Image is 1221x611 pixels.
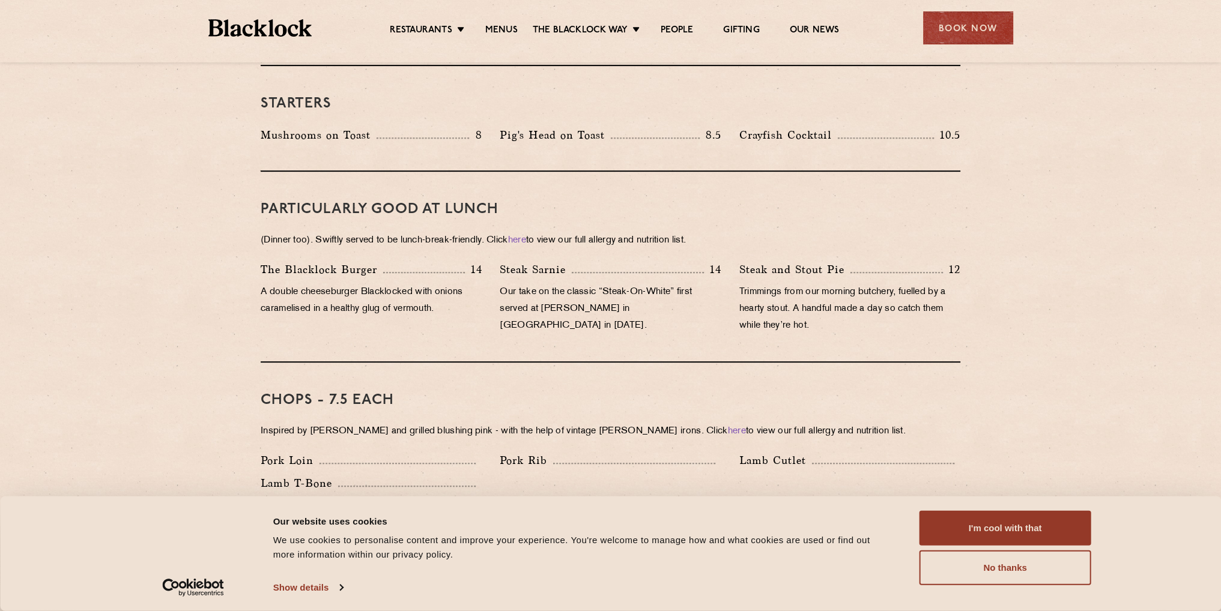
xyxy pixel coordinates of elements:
p: Steak and Stout Pie [739,261,850,278]
a: Show details [273,579,343,597]
button: No thanks [920,550,1091,585]
p: Pork Loin [261,452,320,469]
p: Trimmings from our morning butchery, fuelled by a hearty stout. A handful made a day so catch the... [739,284,960,334]
div: Book Now [923,11,1013,44]
a: here [508,236,526,245]
p: Pig's Head on Toast [500,127,611,143]
p: Mushrooms on Toast [261,127,377,143]
p: The Blacklock Burger [261,261,383,278]
p: 8.5 [700,127,721,143]
h3: PARTICULARLY GOOD AT LUNCH [261,202,960,217]
p: Steak Sarnie [500,261,572,278]
p: 8 [469,127,482,143]
a: Usercentrics Cookiebot - opens in a new window [141,579,246,597]
p: Lamb T-Bone [261,475,338,492]
a: here [728,427,746,436]
p: 14 [465,262,482,277]
a: Restaurants [390,25,452,38]
p: Pork Rib [500,452,553,469]
a: Gifting [723,25,759,38]
div: Our website uses cookies [273,514,892,528]
p: 14 [704,262,721,277]
p: (Dinner too). Swiftly served to be lunch-break-friendly. Click to view our full allergy and nutri... [261,232,960,249]
img: BL_Textured_Logo-footer-cropped.svg [208,19,312,37]
button: I'm cool with that [920,511,1091,546]
p: 10.5 [934,127,960,143]
a: Menus [485,25,518,38]
p: Inspired by [PERSON_NAME] and grilled blushing pink - with the help of vintage [PERSON_NAME] iron... [261,423,960,440]
div: We use cookies to personalise content and improve your experience. You're welcome to manage how a... [273,533,892,562]
h3: Starters [261,96,960,112]
a: Our News [790,25,840,38]
a: The Blacklock Way [533,25,628,38]
p: 12 [943,262,960,277]
h3: Chops - 7.5 each [261,393,960,408]
p: Our take on the classic “Steak-On-White” first served at [PERSON_NAME] in [GEOGRAPHIC_DATA] in [D... [500,284,721,334]
p: A double cheeseburger Blacklocked with onions caramelised in a healthy glug of vermouth. [261,284,482,318]
p: Lamb Cutlet [739,452,812,469]
a: People [661,25,693,38]
p: Crayfish Cocktail [739,127,838,143]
